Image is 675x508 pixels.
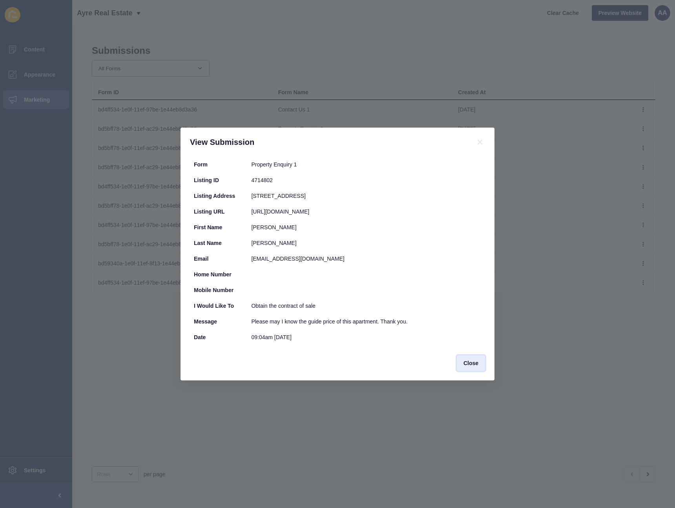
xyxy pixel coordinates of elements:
div: 4714802 [251,176,481,184]
button: Close [457,355,485,371]
b: Email [194,256,208,262]
div: [EMAIL_ADDRESS][DOMAIN_NAME] [251,255,481,263]
b: Last name [194,240,222,246]
b: Message [194,318,217,325]
div: Property Enquiry 1 [251,161,481,168]
b: First name [194,224,222,230]
h1: View Submission [190,137,465,147]
div: Obtain the contract of sale [251,302,481,310]
b: Home number [194,271,232,278]
div: [STREET_ADDRESS] [251,192,481,200]
time: 09:04am [DATE] [251,334,291,340]
b: Listing Address [194,193,235,199]
div: [PERSON_NAME] [251,223,481,231]
b: Mobile number [194,287,234,293]
span: Close [463,359,478,367]
b: Date [194,334,206,340]
b: I would like to [194,303,234,309]
b: Listing URL [194,208,225,215]
div: [URL][DOMAIN_NAME] [251,208,481,216]
b: Form [194,161,208,168]
div: Please may I know the guide price of this apartment. Thank you. [251,318,481,325]
b: Listing ID [194,177,219,183]
div: [PERSON_NAME] [251,239,481,247]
